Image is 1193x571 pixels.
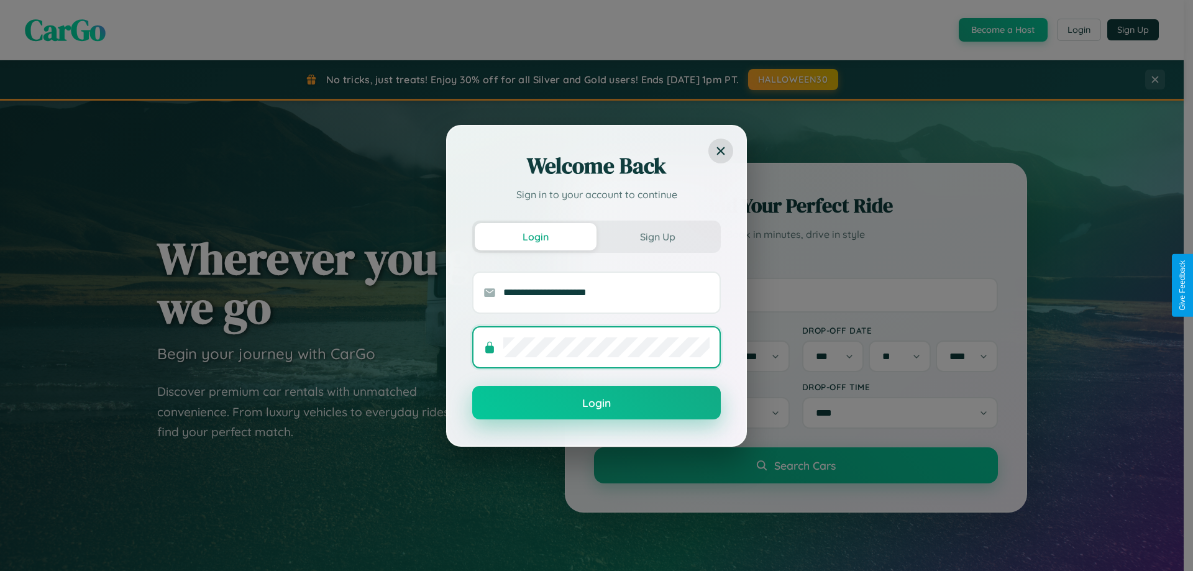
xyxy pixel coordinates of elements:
div: Give Feedback [1178,260,1187,311]
h2: Welcome Back [472,151,721,181]
p: Sign in to your account to continue [472,187,721,202]
button: Login [472,386,721,419]
button: Login [475,223,596,250]
button: Sign Up [596,223,718,250]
